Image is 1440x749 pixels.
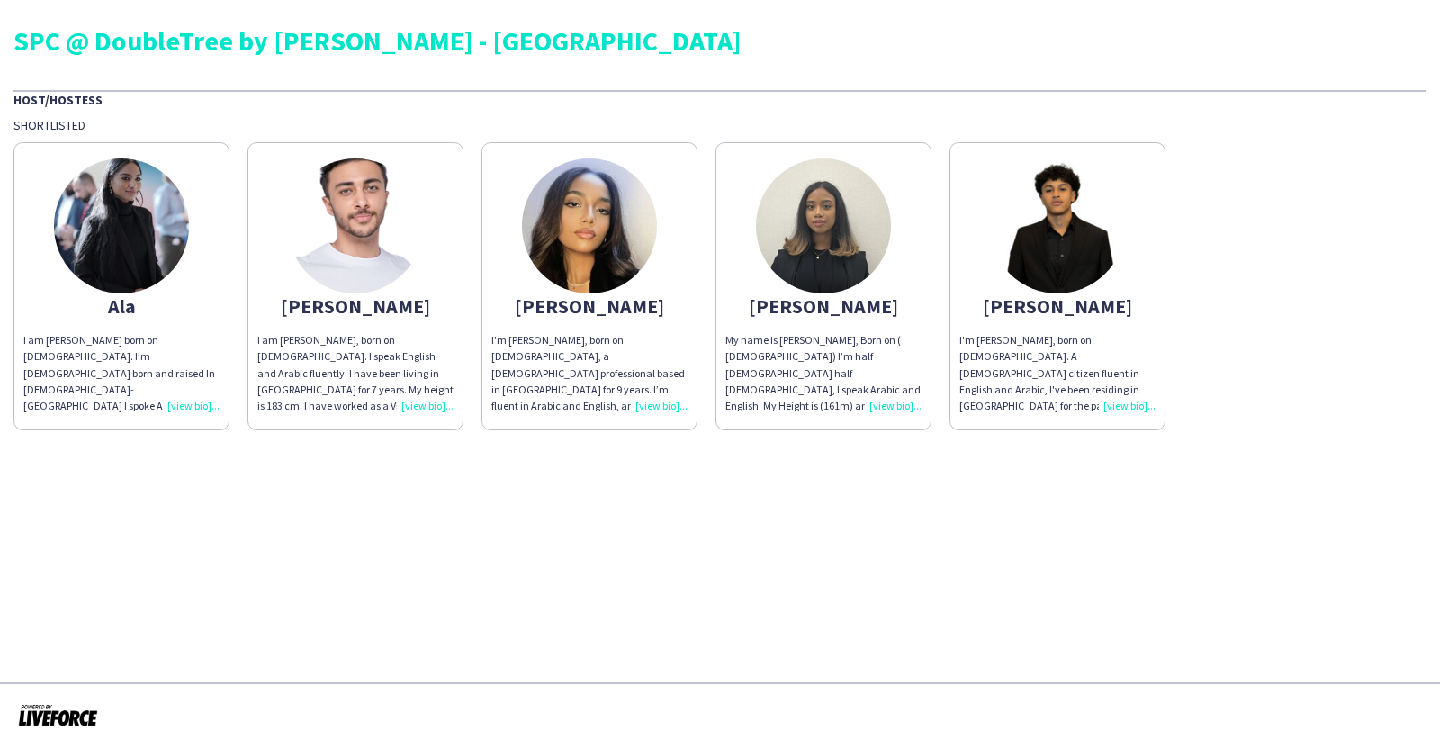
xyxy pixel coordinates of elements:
div: [PERSON_NAME] [491,298,688,314]
div: My name is [PERSON_NAME], Born on ( [DEMOGRAPHIC_DATA]) I’m half [DEMOGRAPHIC_DATA] half [DEMOGRA... [725,332,922,414]
div: Host/Hostess [13,90,1426,108]
div: [PERSON_NAME] [725,298,922,314]
div: I'm [PERSON_NAME], born on [DEMOGRAPHIC_DATA], a [DEMOGRAPHIC_DATA] professional based in [GEOGRA... [491,332,688,414]
img: Powered by Liveforce [18,702,98,727]
img: thumb-68ac1b91862d8.jpeg [990,158,1125,293]
div: I'm [PERSON_NAME], born on [DEMOGRAPHIC_DATA]. A [DEMOGRAPHIC_DATA] citizen fluent in English and... [959,332,1156,414]
div: Shortlisted [13,117,1426,133]
div: [PERSON_NAME] [959,298,1156,314]
div: I am [PERSON_NAME], born on [DEMOGRAPHIC_DATA]. I speak English and Arabic fluently. I have been ... [257,332,454,414]
div: I am [PERSON_NAME] born on [DEMOGRAPHIC_DATA]. I’m [DEMOGRAPHIC_DATA] born and raised In [DEMOGRA... [23,332,220,414]
img: thumb-66f866b7de65e.jpeg [54,158,189,293]
div: Ala [23,298,220,314]
img: thumb-6559779abb9d4.jpeg [522,158,657,293]
div: SPC @ DoubleTree by [PERSON_NAME] - [GEOGRAPHIC_DATA] [13,27,1426,54]
img: thumb-9e882183-ba0c-497a-86f9-db893e2c1540.png [288,158,423,293]
img: thumb-678ff85a2424b.jpeg [756,158,891,293]
div: [PERSON_NAME] [257,298,454,314]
